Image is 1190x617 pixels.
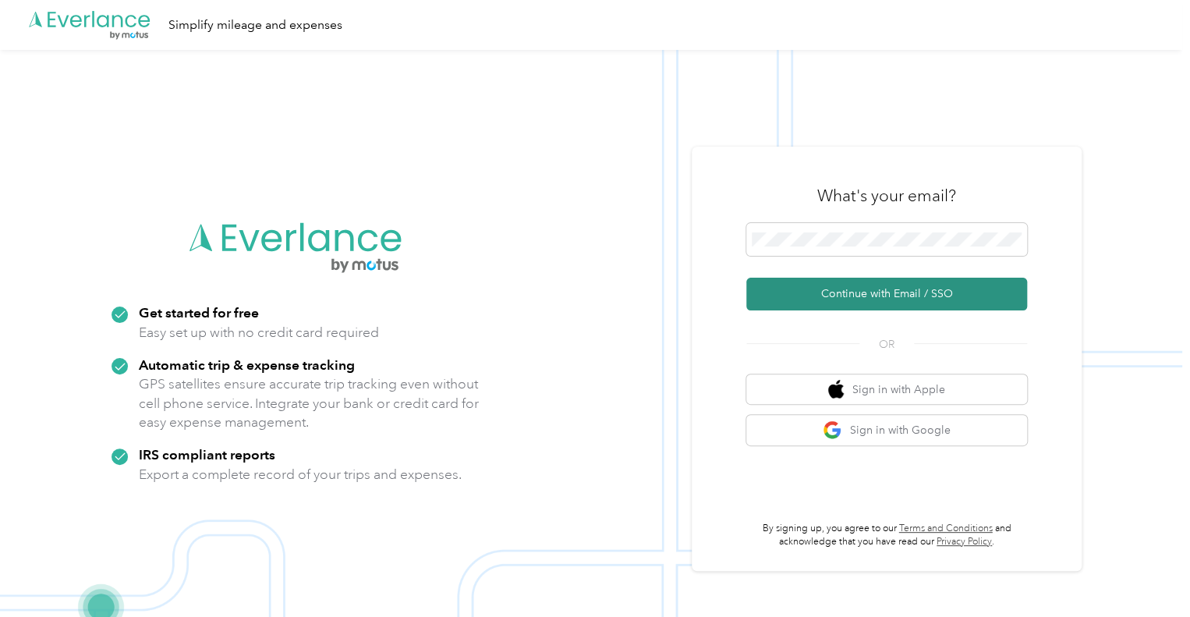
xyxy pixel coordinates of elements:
p: Export a complete record of your trips and expenses. [139,465,462,484]
a: Terms and Conditions [899,523,993,534]
p: By signing up, you agree to our and acknowledge that you have read our . [746,522,1027,549]
p: Easy set up with no credit card required [139,323,379,342]
strong: Get started for free [139,304,259,321]
div: Simplify mileage and expenses [168,16,342,35]
a: Privacy Policy [937,536,992,548]
img: apple logo [828,380,844,399]
strong: Automatic trip & expense tracking [139,356,355,373]
strong: IRS compliant reports [139,446,275,463]
button: apple logoSign in with Apple [746,374,1027,405]
img: google logo [823,420,842,440]
button: Continue with Email / SSO [746,278,1027,310]
button: google logoSign in with Google [746,415,1027,445]
p: GPS satellites ensure accurate trip tracking even without cell phone service. Integrate your bank... [139,374,480,432]
h3: What's your email? [817,185,956,207]
span: OR [859,336,914,353]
